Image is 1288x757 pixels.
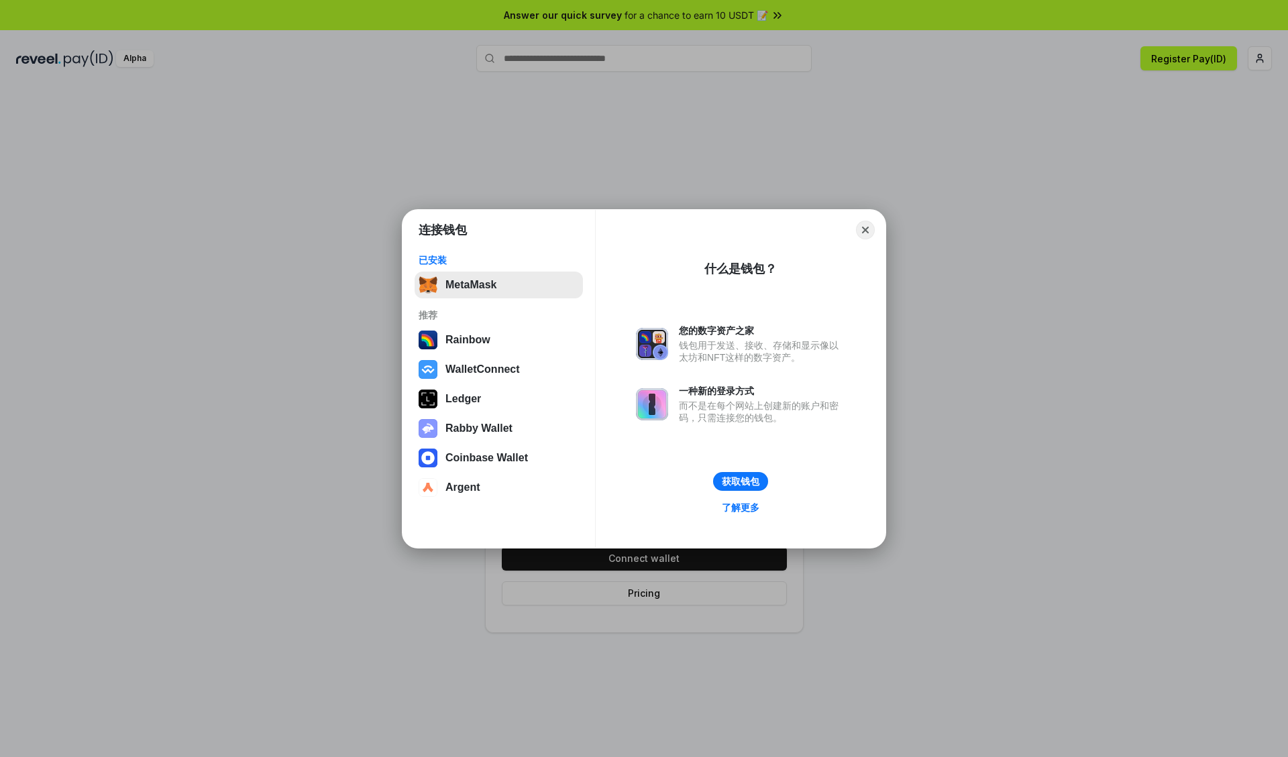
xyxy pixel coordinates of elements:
[419,331,437,349] img: svg+xml,%3Csvg%20width%3D%22120%22%20height%3D%22120%22%20viewBox%3D%220%200%20120%20120%22%20fil...
[415,474,583,501] button: Argent
[679,339,845,363] div: 钱包用于发送、接收、存储和显示像以太坊和NFT这样的数字资产。
[445,363,520,375] div: WalletConnect
[636,388,668,420] img: svg+xml,%3Csvg%20xmlns%3D%22http%3A%2F%2Fwww.w3.org%2F2000%2Fsvg%22%20fill%3D%22none%22%20viewBox...
[722,502,759,514] div: 了解更多
[636,328,668,360] img: svg+xml,%3Csvg%20xmlns%3D%22http%3A%2F%2Fwww.w3.org%2F2000%2Fsvg%22%20fill%3D%22none%22%20viewBox...
[419,449,437,467] img: svg+xml,%3Csvg%20width%3D%2228%22%20height%3D%2228%22%20viewBox%3D%220%200%2028%2028%22%20fill%3D...
[415,415,583,442] button: Rabby Wallet
[856,221,875,239] button: Close
[679,400,845,424] div: 而不是在每个网站上创建新的账户和密码，只需连接您的钱包。
[714,499,767,516] a: 了解更多
[704,261,777,277] div: 什么是钱包？
[415,356,583,383] button: WalletConnect
[419,419,437,438] img: svg+xml,%3Csvg%20xmlns%3D%22http%3A%2F%2Fwww.w3.org%2F2000%2Fsvg%22%20fill%3D%22none%22%20viewBox...
[419,390,437,408] img: svg+xml,%3Csvg%20xmlns%3D%22http%3A%2F%2Fwww.w3.org%2F2000%2Fsvg%22%20width%3D%2228%22%20height%3...
[445,279,496,291] div: MetaMask
[679,325,845,337] div: 您的数字资产之家
[445,481,480,493] div: Argent
[415,386,583,412] button: Ledger
[419,222,467,238] h1: 连接钱包
[415,327,583,353] button: Rainbow
[419,254,579,266] div: 已安装
[722,475,759,487] div: 获取钱包
[713,472,768,491] button: 获取钱包
[419,478,437,497] img: svg+xml,%3Csvg%20width%3D%2228%22%20height%3D%2228%22%20viewBox%3D%220%200%2028%2028%22%20fill%3D...
[419,360,437,379] img: svg+xml,%3Csvg%20width%3D%2228%22%20height%3D%2228%22%20viewBox%3D%220%200%2028%2028%22%20fill%3D...
[415,445,583,471] button: Coinbase Wallet
[445,422,513,434] div: Rabby Wallet
[679,385,845,397] div: 一种新的登录方式
[445,334,490,346] div: Rainbow
[419,276,437,294] img: svg+xml,%3Csvg%20fill%3D%22none%22%20height%3D%2233%22%20viewBox%3D%220%200%2035%2033%22%20width%...
[415,272,583,298] button: MetaMask
[445,452,528,464] div: Coinbase Wallet
[445,393,481,405] div: Ledger
[419,309,579,321] div: 推荐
